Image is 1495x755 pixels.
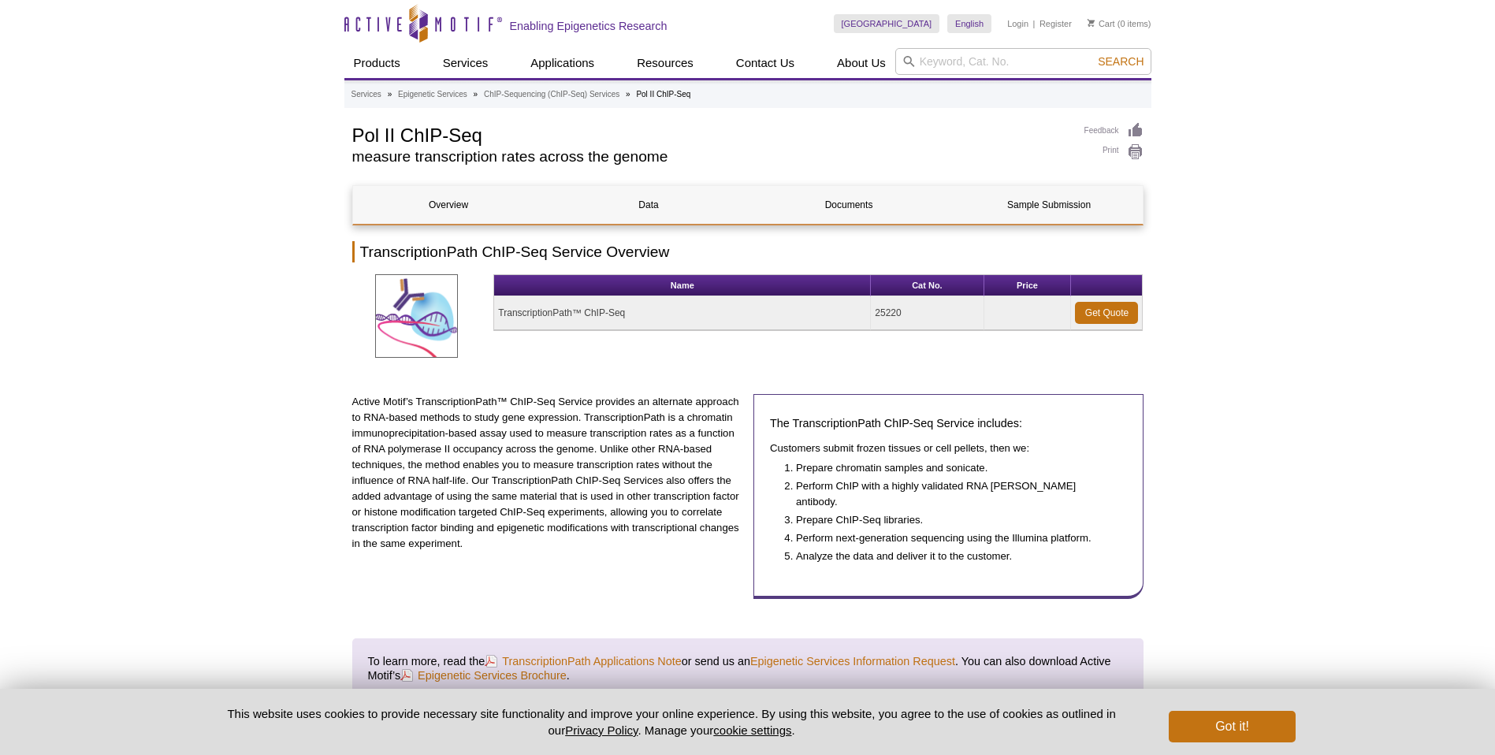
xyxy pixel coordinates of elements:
[626,90,630,99] li: »
[352,241,1144,262] h2: TranscriptionPath ChIP-Seq Service Overview
[1007,18,1028,29] a: Login
[1088,14,1151,33] li: (0 items)
[636,90,690,99] li: Pol II ChIP-Seq
[1084,143,1144,161] a: Print
[484,87,619,102] a: ChIP-Sequencing (ChIP-Seq) Services
[200,705,1144,738] p: This website uses cookies to provide necessary site functionality and improve your online experie...
[834,14,940,33] a: [GEOGRAPHIC_DATA]
[494,296,871,330] td: TranscriptionPath™ ChIP-Seq
[352,394,742,552] p: Active Motif’s TranscriptionPath™ ChIP-Seq Service provides an alternate approach to RNA-based me...
[713,723,791,737] button: cookie settings
[368,654,1128,682] h4: To learn more, read the or send us an . You can also download Active Motif’s .
[521,48,604,78] a: Applications
[375,274,458,358] img: Antibody with RNA
[750,654,955,668] a: Epigenetic Services Information Request
[796,478,1111,510] li: Perform ChIP with a highly validated RNA [PERSON_NAME] antibody.
[1039,18,1072,29] a: Register
[947,14,991,33] a: English
[1088,18,1115,29] a: Cart
[770,441,1127,456] p: Customers submit frozen tissues or cell pellets, then we:
[796,530,1111,546] li: Perform next-generation sequencing using the Illumina platform.
[984,275,1072,296] th: Price
[796,512,1111,528] li: Prepare ChIP-Seq libraries.
[895,48,1151,75] input: Keyword, Cat. No.
[1075,302,1138,324] a: Get Quote
[400,667,567,684] a: Epigenetic Services Brochure
[1098,55,1144,68] span: Search
[796,460,1111,476] li: Prepare chromatin samples and sonicate.
[871,296,984,330] td: 25220
[398,87,467,102] a: Epigenetic Services
[433,48,498,78] a: Services
[1084,122,1144,139] a: Feedback
[353,186,545,224] a: Overview
[388,90,392,99] li: »
[1093,54,1148,69] button: Search
[770,414,1127,433] h3: The TranscriptionPath ChIP-Seq Service includes:
[352,150,1069,164] h2: measure transcription rates across the genome
[827,48,895,78] a: About Us
[796,549,1111,564] li: Analyze the data and deliver it to the customer.
[727,48,804,78] a: Contact Us
[485,653,681,670] a: TranscriptionPath Applications Note
[510,19,668,33] h2: Enabling Epigenetics Research
[352,122,1069,146] h1: Pol II ChIP-Seq
[565,723,638,737] a: Privacy Policy
[494,275,871,296] th: Name
[1033,14,1036,33] li: |
[871,275,984,296] th: Cat No.
[474,90,478,99] li: »
[351,87,381,102] a: Services
[1169,711,1295,742] button: Got it!
[1088,19,1095,27] img: Your Cart
[627,48,703,78] a: Resources
[553,186,745,224] a: Data
[344,48,410,78] a: Products
[954,186,1145,224] a: Sample Submission
[753,186,945,224] a: Documents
